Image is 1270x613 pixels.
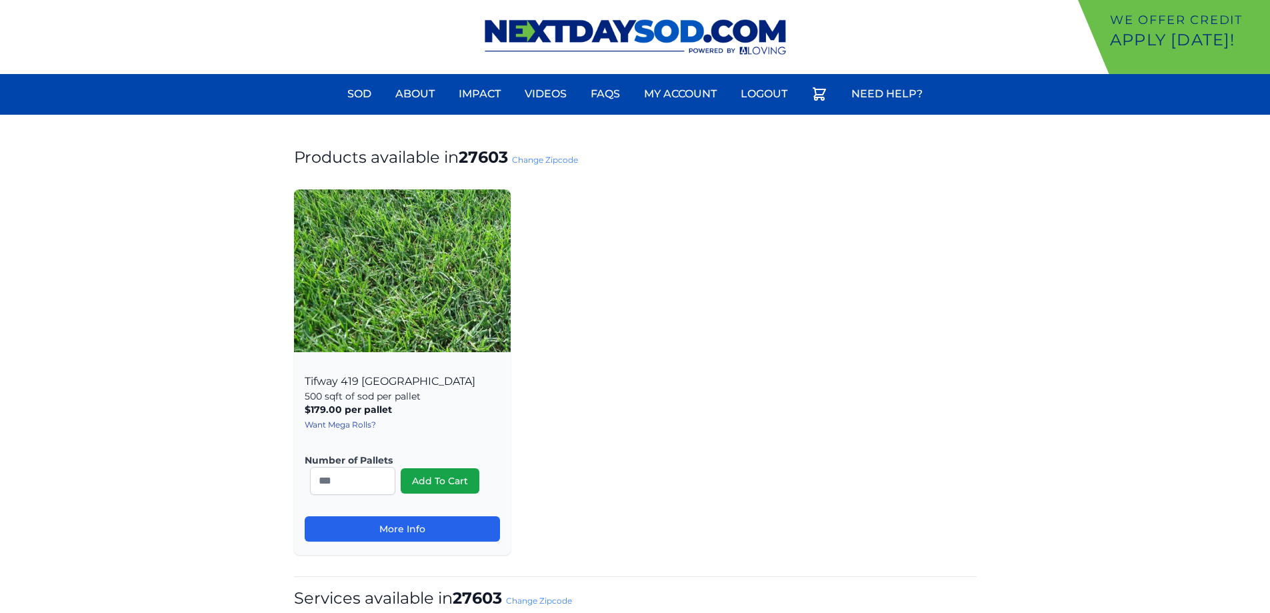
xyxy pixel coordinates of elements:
a: Sod [339,78,379,110]
a: Logout [733,78,795,110]
a: Need Help? [843,78,931,110]
p: $179.00 per pallet [305,403,500,416]
h1: Products available in [294,147,977,168]
p: 500 sqft of sod per pallet [305,390,500,403]
a: More Info [305,516,500,542]
a: Want Mega Rolls? [305,420,376,430]
a: About [387,78,443,110]
a: FAQs [583,78,628,110]
div: Tifway 419 [GEOGRAPHIC_DATA] [294,360,511,555]
strong: 27603 [453,588,502,608]
strong: 27603 [459,147,508,167]
a: My Account [636,78,725,110]
h1: Services available in [294,588,977,609]
p: We offer Credit [1110,11,1265,29]
a: Change Zipcode [506,596,572,606]
a: Impact [451,78,509,110]
a: Videos [517,78,575,110]
img: Tifway 419 Bermuda Product Image [294,189,511,352]
a: Change Zipcode [512,155,578,165]
label: Number of Pallets [305,454,489,467]
button: Add To Cart [401,468,479,494]
p: Apply [DATE]! [1110,29,1265,51]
